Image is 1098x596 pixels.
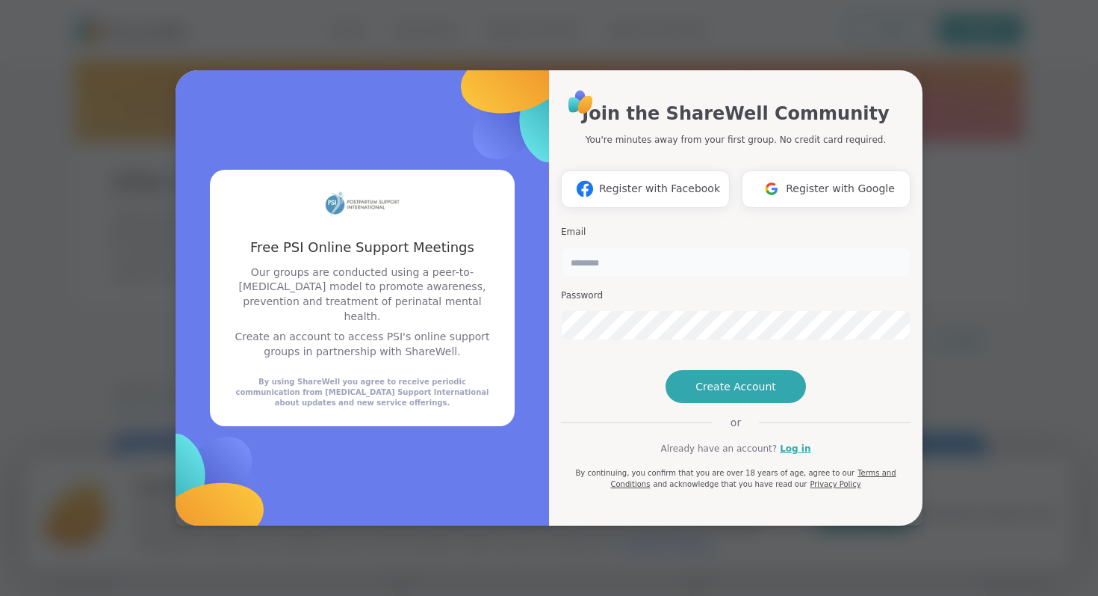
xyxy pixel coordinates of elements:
img: partner logo [325,188,400,220]
span: and acknowledge that you have read our [653,480,807,488]
h3: Password [561,289,911,302]
p: Create an account to access PSI's online support groups in partnership with ShareWell. [228,330,497,359]
a: Privacy Policy [810,480,860,488]
span: Register with Google [786,181,895,197]
span: Already have an account? [660,442,777,455]
img: ShareWell Logomark [757,175,786,203]
h3: Email [561,226,911,239]
span: Register with Facebook [599,181,720,197]
p: You're minutes away from your first group. No credit card required. [586,133,886,147]
a: Log in [780,442,810,455]
span: or [713,415,759,430]
h3: Free PSI Online Support Meetings [228,238,497,256]
button: Create Account [666,370,806,403]
p: Our groups are conducted using a peer-to-[MEDICAL_DATA] model to promote awareness, prevention an... [228,265,497,324]
span: Create Account [695,379,776,394]
img: ShareWell Logomark [571,175,599,203]
span: By continuing, you confirm that you are over 18 years of age, agree to our [575,469,854,477]
h1: Join the ShareWell Community [582,100,889,127]
button: Register with Facebook [561,170,730,208]
button: Register with Google [742,170,911,208]
a: Terms and Conditions [610,469,896,488]
img: ShareWell Logo [564,85,598,119]
div: By using ShareWell you agree to receive periodic communication from [MEDICAL_DATA] Support Intern... [228,377,497,408]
